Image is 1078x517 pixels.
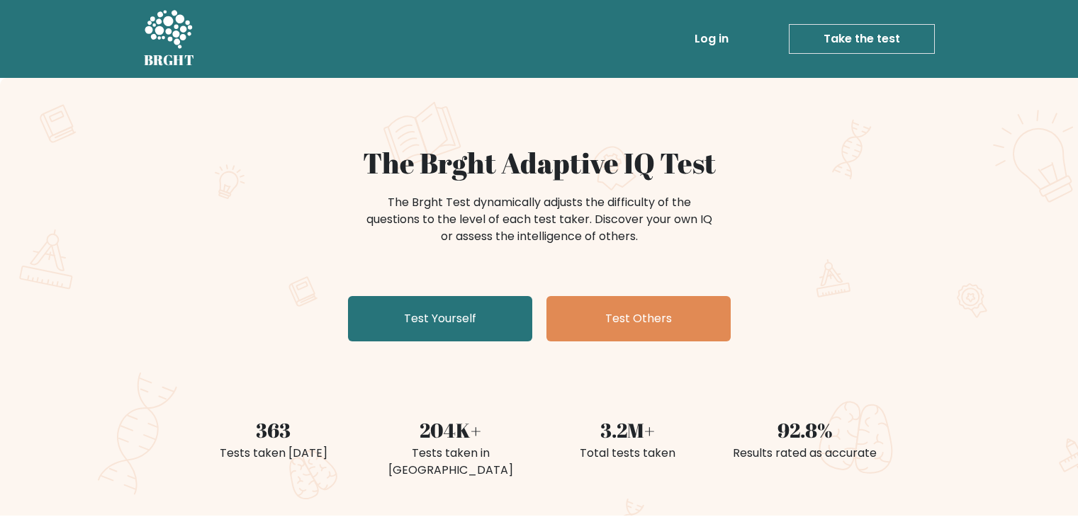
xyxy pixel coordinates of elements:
[144,52,195,69] h5: BRGHT
[725,445,885,462] div: Results rated as accurate
[725,415,885,445] div: 92.8%
[789,24,935,54] a: Take the test
[193,445,354,462] div: Tests taken [DATE]
[348,296,532,341] a: Test Yourself
[689,25,734,53] a: Log in
[144,6,195,72] a: BRGHT
[546,296,731,341] a: Test Others
[193,146,885,180] h1: The Brght Adaptive IQ Test
[362,194,717,245] div: The Brght Test dynamically adjusts the difficulty of the questions to the level of each test take...
[371,445,531,479] div: Tests taken in [GEOGRAPHIC_DATA]
[548,445,708,462] div: Total tests taken
[193,415,354,445] div: 363
[548,415,708,445] div: 3.2M+
[371,415,531,445] div: 204K+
